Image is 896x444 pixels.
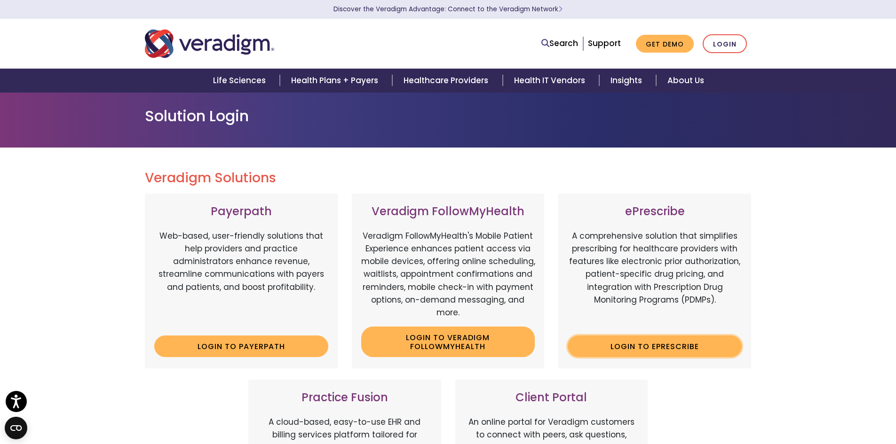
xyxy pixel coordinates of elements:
[656,69,715,93] a: About Us
[280,69,392,93] a: Health Plans + Payers
[154,335,328,357] a: Login to Payerpath
[541,37,578,50] a: Search
[568,335,742,357] a: Login to ePrescribe
[154,230,328,328] p: Web-based, user-friendly solutions that help providers and practice administrators enhance revenu...
[361,205,535,218] h3: Veradigm FollowMyHealth
[145,28,274,59] img: Veradigm logo
[588,38,621,49] a: Support
[503,69,599,93] a: Health IT Vendors
[154,205,328,218] h3: Payerpath
[202,69,280,93] a: Life Sciences
[558,5,563,14] span: Learn More
[145,107,752,125] h1: Solution Login
[849,397,885,433] iframe: Drift Chat Widget
[392,69,502,93] a: Healthcare Providers
[145,170,752,186] h2: Veradigm Solutions
[5,417,27,439] button: Open CMP widget
[258,391,432,405] h3: Practice Fusion
[568,205,742,218] h3: ePrescribe
[568,230,742,328] p: A comprehensive solution that simplifies prescribing for healthcare providers with features like ...
[361,327,535,357] a: Login to Veradigm FollowMyHealth
[465,391,639,405] h3: Client Portal
[636,35,694,53] a: Get Demo
[333,5,563,14] a: Discover the Veradigm Advantage: Connect to the Veradigm NetworkLearn More
[599,69,656,93] a: Insights
[361,230,535,319] p: Veradigm FollowMyHealth's Mobile Patient Experience enhances patient access via mobile devices, o...
[703,34,747,54] a: Login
